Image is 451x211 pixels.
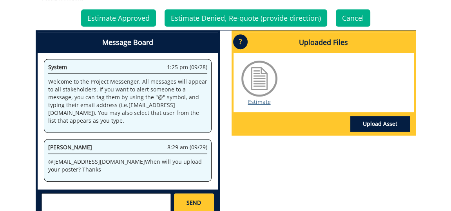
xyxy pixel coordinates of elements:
p: Welcome to the Project Messenger. All messages will appear to all stakeholders. If you want to al... [48,78,207,125]
a: Cancel [336,9,370,27]
a: Upload Asset [350,116,410,132]
a: Estimate [248,98,271,105]
span: SEND [187,199,201,207]
a: Estimate Denied, Re-quote (provide direction) [165,9,327,27]
span: 8:29 am (09/29) [167,143,207,151]
span: 1:25 pm (09/28) [167,63,207,71]
h4: Uploaded Files [234,32,414,53]
span: [PERSON_NAME] [48,143,92,151]
a: Estimate Approved [81,9,156,27]
h4: Message Board [38,32,218,53]
p: @ [EMAIL_ADDRESS][DOMAIN_NAME] When will you upload your poster? Thanks [48,158,207,173]
span: System [48,63,67,71]
p: ? [233,34,248,49]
